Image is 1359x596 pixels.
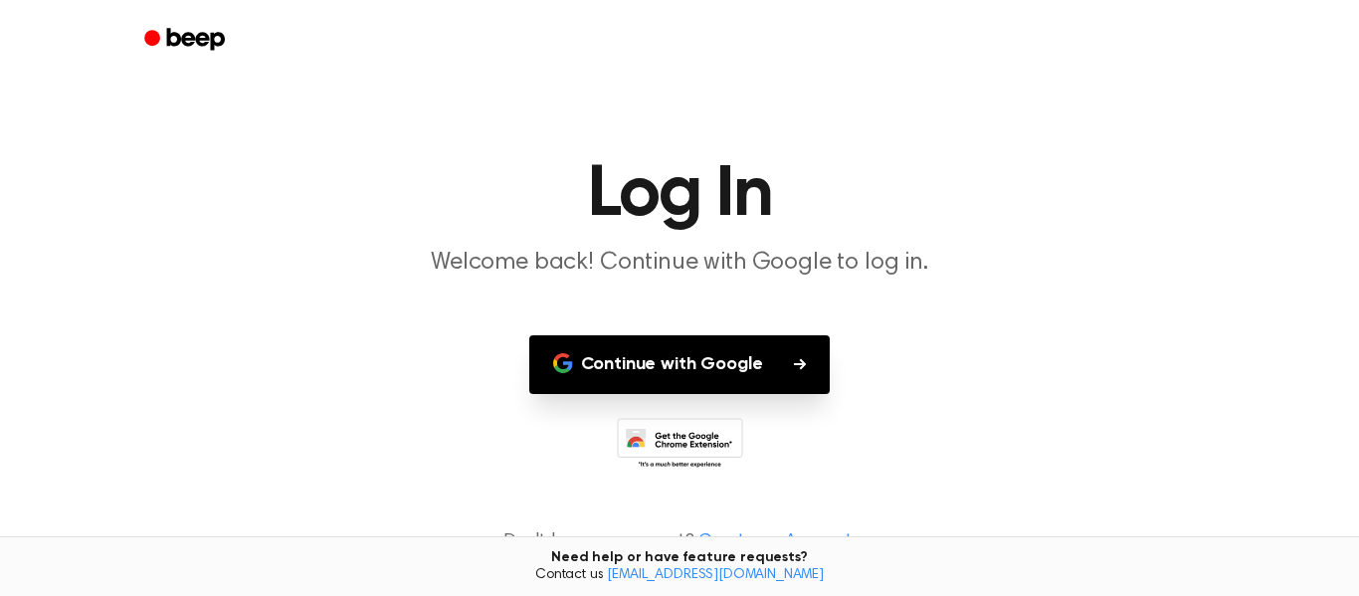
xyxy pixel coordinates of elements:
[297,247,1062,280] p: Welcome back! Continue with Google to log in.
[529,335,831,394] button: Continue with Google
[698,528,852,555] a: Create an Account
[24,528,1335,555] p: Don't have an account?
[607,568,824,582] a: [EMAIL_ADDRESS][DOMAIN_NAME]
[130,21,243,60] a: Beep
[170,159,1189,231] h1: Log In
[12,567,1347,585] span: Contact us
